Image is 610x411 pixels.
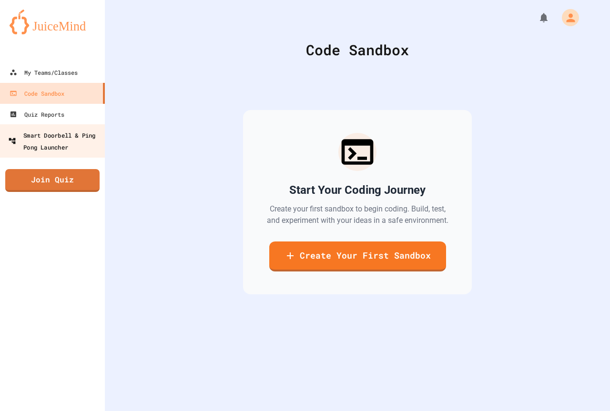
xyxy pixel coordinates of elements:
div: Code Sandbox [10,88,64,99]
div: Quiz Reports [10,109,64,120]
a: Join Quiz [5,169,100,192]
div: My Account [552,7,581,29]
div: Smart Doorbell & Ping Pong Launcher [8,129,102,152]
p: Create your first sandbox to begin coding. Build, test, and experiment with your ideas in a safe ... [266,203,449,226]
h2: Start Your Coding Journey [289,182,426,198]
div: My Teams/Classes [10,67,78,78]
div: Code Sandbox [129,39,586,60]
a: Create Your First Sandbox [269,241,446,271]
div: My Notifications [520,10,552,26]
img: logo-orange.svg [10,10,95,34]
